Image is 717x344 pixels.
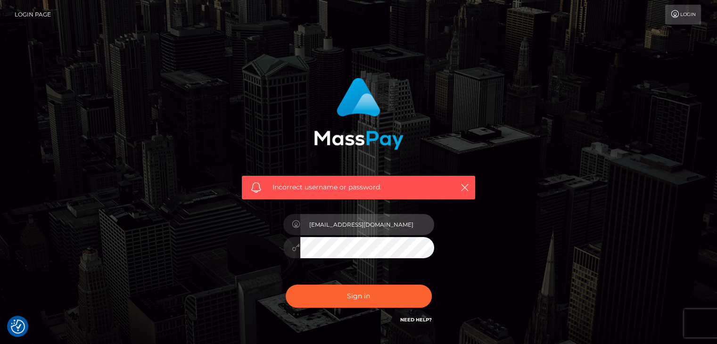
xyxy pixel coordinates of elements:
img: Revisit consent button [11,319,25,334]
a: Login [665,5,701,25]
button: Consent Preferences [11,319,25,334]
input: Username... [300,214,434,235]
span: Incorrect username or password. [272,182,445,192]
a: Need Help? [400,317,432,323]
a: Login Page [15,5,51,25]
button: Sign in [286,285,432,308]
img: MassPay Login [314,78,404,150]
